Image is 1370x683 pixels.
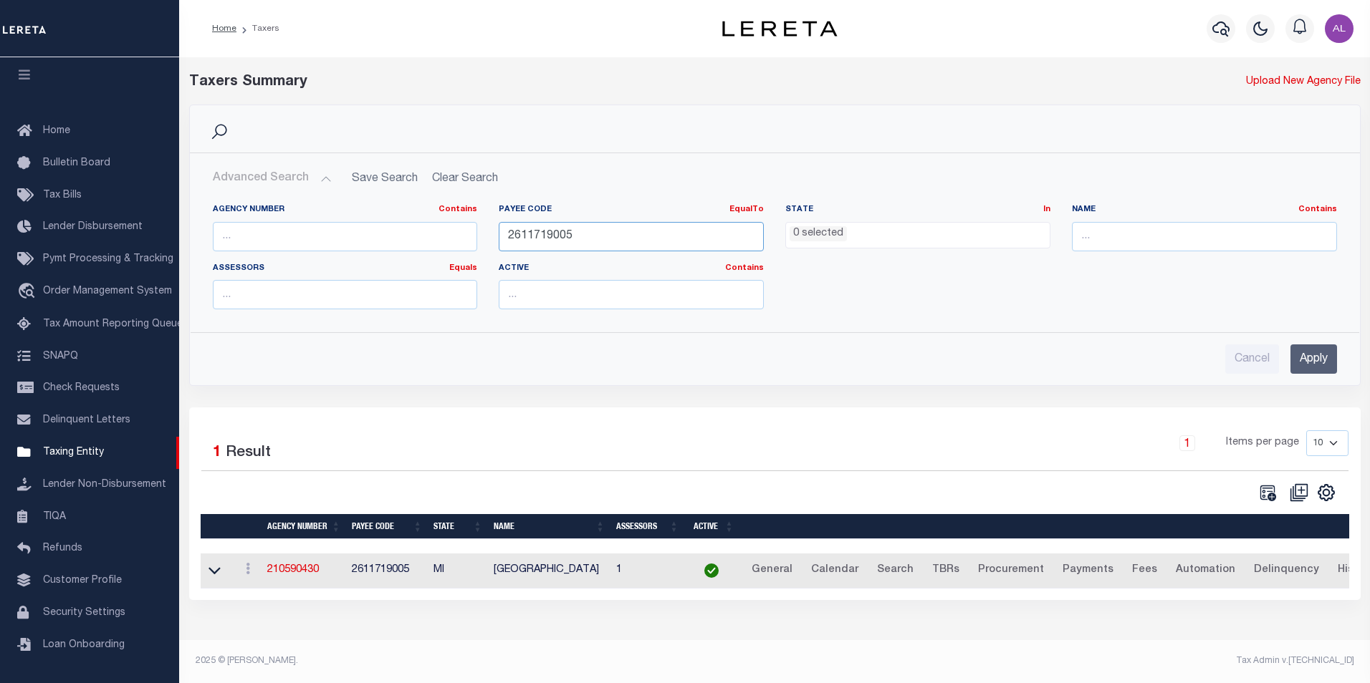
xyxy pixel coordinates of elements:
[236,22,279,35] li: Taxers
[1169,559,1242,582] a: Automation
[488,553,610,588] td: [GEOGRAPHIC_DATA]
[1056,559,1120,582] a: Payments
[449,264,477,272] a: Equals
[785,204,1050,216] label: State
[499,280,764,309] input: ...
[610,553,684,588] td: 1
[488,514,610,539] th: Name: activate to sort column ascending
[729,205,764,213] a: EqualTo
[43,286,172,296] span: Order Management System
[1043,205,1050,213] a: In
[725,264,764,272] a: Contains
[785,654,1354,667] div: Tax Admin v.[TECHNICAL_ID]
[1246,74,1361,90] a: Upload New Agency File
[1072,204,1337,216] label: Name
[212,24,236,33] a: Home
[43,511,66,521] span: TIQA
[43,126,70,136] span: Home
[439,205,477,213] a: Contains
[805,559,865,582] a: Calendar
[43,351,78,361] span: SNAPQ
[499,204,764,216] label: Payee Code
[871,559,920,582] a: Search
[189,72,1063,93] div: Taxers Summary
[17,283,40,301] i: travel_explore
[790,226,847,242] li: 0 selected
[43,608,125,618] span: Security Settings
[185,654,775,667] div: 2025 © [PERSON_NAME].
[704,563,719,578] img: check-icon-green.svg
[745,559,799,582] a: General
[213,445,221,460] span: 1
[722,21,837,37] img: logo-dark.svg
[213,263,478,275] label: Assessors
[43,158,110,168] span: Bulletin Board
[1225,344,1279,374] input: Cancel
[43,447,104,457] span: Taxing Entity
[43,222,143,232] span: Lender Disbursement
[684,514,739,539] th: Active: activate to sort column ascending
[610,514,684,539] th: Assessors: activate to sort column ascending
[43,415,130,425] span: Delinquent Letters
[43,480,166,490] span: Lender Non-Disbursement
[1179,435,1195,451] a: 1
[262,514,346,539] th: Agency Number: activate to sort column ascending
[1298,205,1337,213] a: Contains
[267,565,319,575] a: 210590430
[43,319,183,329] span: Tax Amount Reporting Queue
[213,165,332,193] button: Advanced Search
[346,553,428,588] td: 2611719005
[43,383,120,393] span: Check Requests
[428,553,488,588] td: MI
[499,263,764,275] label: Active
[226,442,271,465] label: Result
[346,514,428,539] th: Payee Code: activate to sort column ascending
[972,559,1050,582] a: Procurement
[213,222,478,251] input: ...
[428,514,488,539] th: State: activate to sort column ascending
[213,280,478,309] input: ...
[1247,559,1326,582] a: Delinquency
[213,204,478,216] label: Agency Number
[43,640,125,650] span: Loan Onboarding
[43,254,173,264] span: Pymt Processing & Tracking
[1290,344,1337,374] input: Apply
[1325,14,1354,43] img: svg+xml;base64,PHN2ZyB4bWxucz0iaHR0cDovL3d3dy53My5vcmcvMjAwMC9zdmciIHBvaW50ZXItZXZlbnRzPSJub25lIi...
[926,559,966,582] a: TBRs
[499,222,764,251] input: ...
[1072,222,1337,251] input: ...
[43,576,122,586] span: Customer Profile
[1226,435,1299,451] span: Items per page
[43,543,82,553] span: Refunds
[43,190,82,200] span: Tax Bills
[1126,559,1164,582] a: Fees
